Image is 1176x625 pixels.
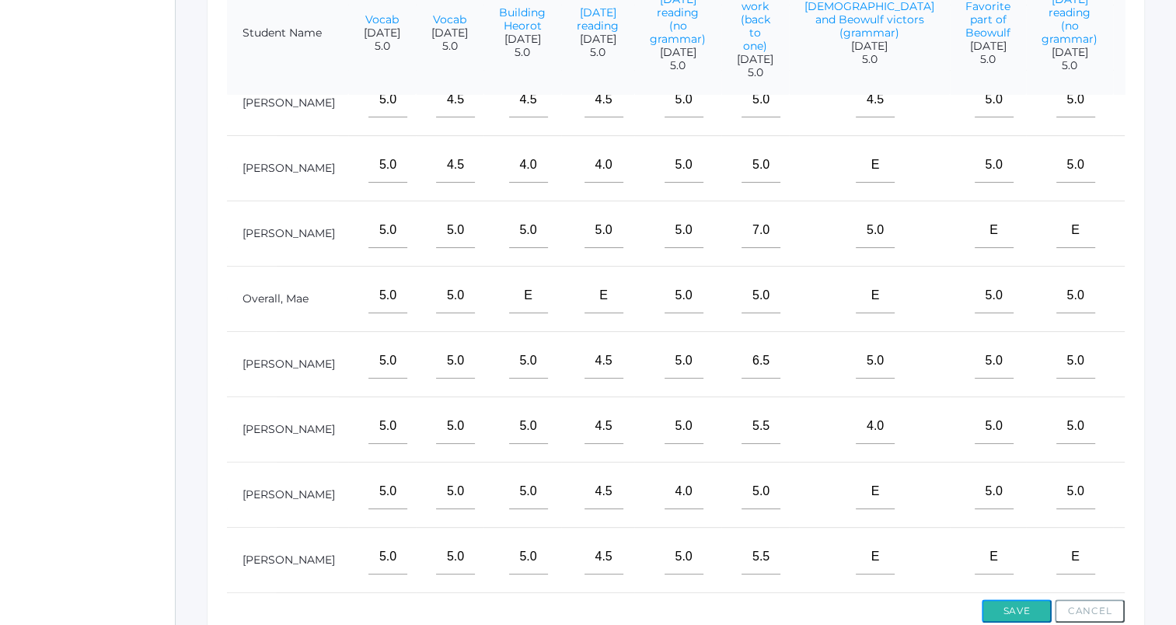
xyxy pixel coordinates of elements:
a: [PERSON_NAME] [243,357,335,371]
a: [PERSON_NAME] [243,553,335,567]
a: [PERSON_NAME] [243,226,335,240]
span: 5.0 [650,59,706,72]
a: [PERSON_NAME] [243,487,335,501]
a: [PERSON_NAME] [243,161,335,175]
button: Cancel [1055,599,1125,623]
a: Overall, Mae [243,292,309,306]
span: 5.0 [364,40,400,53]
span: 5.0 [804,53,934,66]
span: [DATE] [364,26,400,40]
span: [DATE] [431,26,468,40]
span: [DATE] [650,46,706,59]
a: Vocab [365,12,399,26]
a: [DATE] reading [577,5,619,33]
span: 5.0 [965,53,1010,66]
button: Save [982,599,1052,623]
span: [DATE] [499,33,546,46]
a: [PERSON_NAME] [243,422,335,436]
a: Building Heorot [499,5,546,33]
span: 5.0 [431,40,468,53]
span: [DATE] [965,40,1010,53]
span: [DATE] [577,33,619,46]
span: 5.0 [737,66,773,79]
span: 5.0 [577,46,619,59]
a: Vocab [433,12,466,26]
span: 5.0 [1042,59,1097,72]
span: 5.0 [499,46,546,59]
span: [DATE] [1042,46,1097,59]
span: [DATE] [737,53,773,66]
span: [DATE] [804,40,934,53]
a: [PERSON_NAME] [243,96,335,110]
